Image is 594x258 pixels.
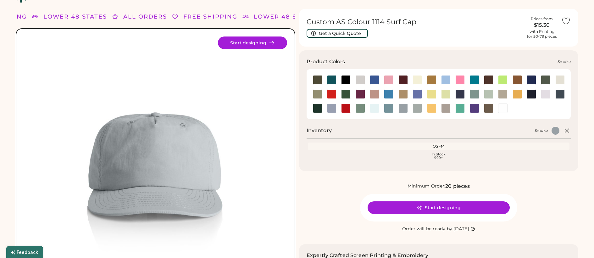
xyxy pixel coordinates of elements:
[564,230,591,257] iframe: Front Chat
[558,59,571,64] div: Smoke
[527,29,557,39] div: with Printing for 50-79 pieces
[445,182,469,190] div: 20 pieces
[531,16,553,21] div: Prices from
[402,226,452,232] div: Order will be ready by
[307,29,368,38] button: Get a Quick Quote
[43,13,107,21] div: LOWER 48 STATES
[309,144,569,149] div: OSFM
[408,183,446,189] div: Minimum Order:
[453,226,469,232] div: [DATE]
[309,153,569,160] div: In Stock 999+
[307,58,345,65] h3: Product Colors
[526,21,558,29] div: $15.30
[368,201,510,214] button: Start designing
[183,13,237,21] div: FREE SHIPPING
[218,36,287,49] button: Start designing
[307,18,523,26] h1: Custom AS Colour 1114 Surf Cap
[307,127,332,134] h2: Inventory
[123,13,167,21] div: ALL ORDERS
[254,13,317,21] div: LOWER 48 STATES
[535,128,548,133] div: Smoke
